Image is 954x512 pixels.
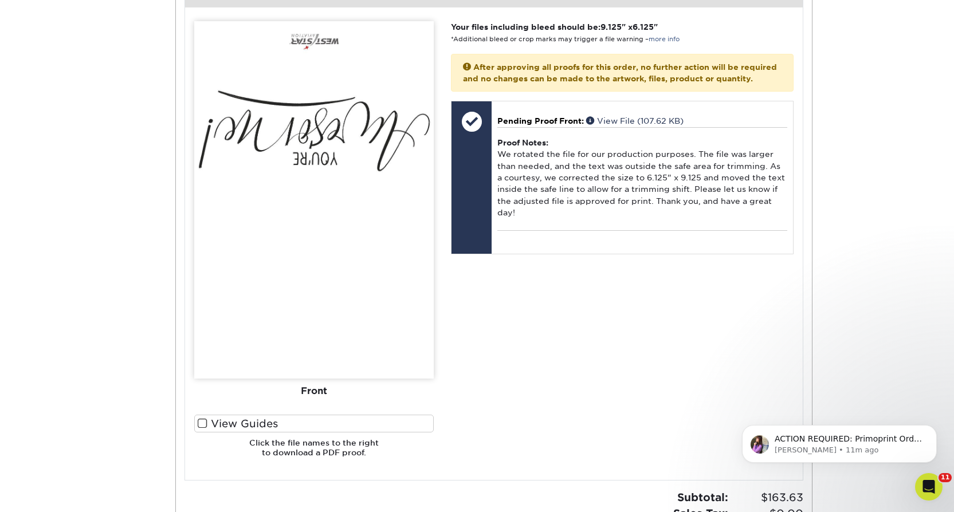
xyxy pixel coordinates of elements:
small: *Additional bleed or crop marks may trigger a file warning – [451,36,680,43]
span: 6.125 [633,22,654,31]
a: View File (107.62 KB) [586,116,684,125]
strong: After approving all proofs for this order, no further action will be required and no changes can ... [463,62,777,83]
label: View Guides [194,415,434,432]
span: 9.125 [600,22,622,31]
strong: Subtotal: [677,491,728,503]
iframe: Intercom live chat [915,473,943,501]
div: We rotated the file for our production purposes. The file was larger than needed, and the text wa... [497,127,787,230]
span: 11 [939,473,952,482]
span: Pending Proof Front: [497,116,584,125]
h6: Click the file names to the right to download a PDF proof. [194,438,434,466]
span: $163.63 [732,490,803,506]
strong: Your files including bleed should be: " x " [451,22,658,31]
iframe: Intercom notifications message [725,401,954,481]
div: Front [194,378,434,403]
a: more info [649,36,680,43]
strong: Proof Notes: [497,138,548,147]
